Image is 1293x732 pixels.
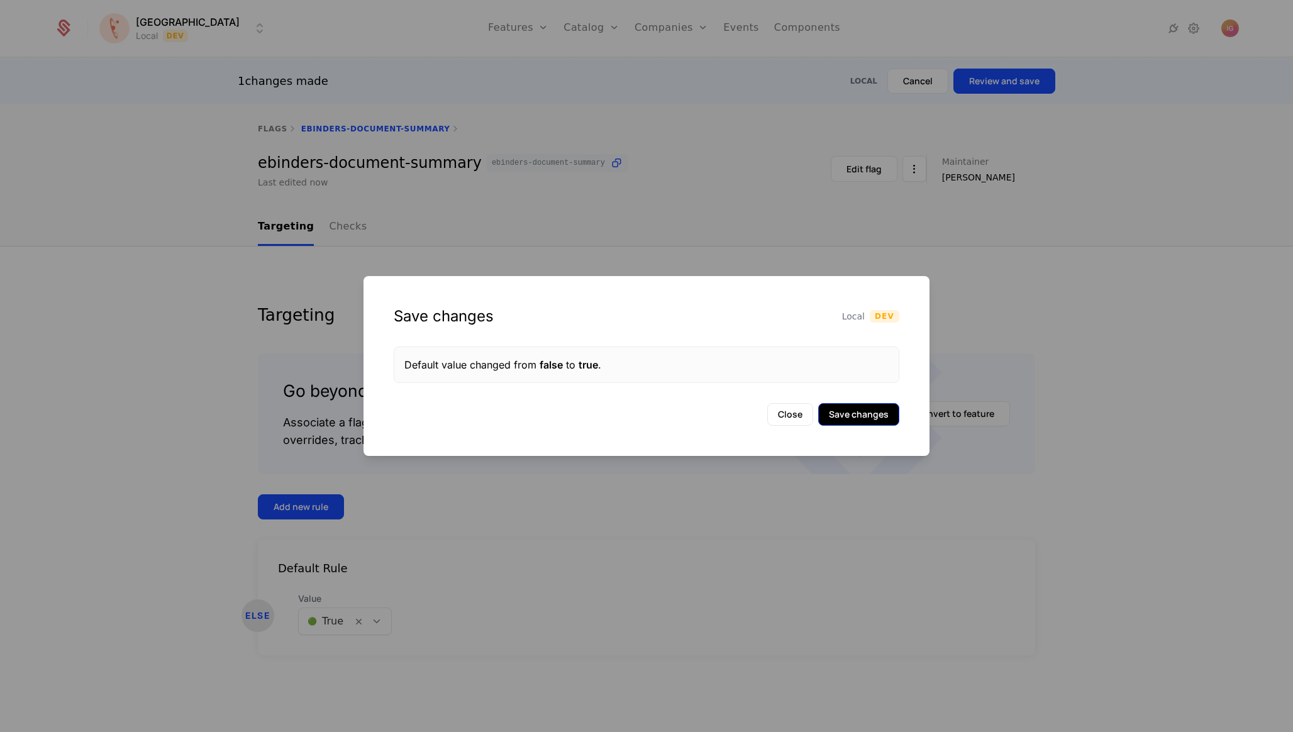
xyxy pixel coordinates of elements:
[394,306,494,326] div: Save changes
[818,403,899,426] button: Save changes
[579,358,598,371] span: true
[404,357,889,372] div: Default value changed from to .
[870,310,899,323] span: Dev
[767,403,813,426] button: Close
[842,310,865,323] span: Local
[540,358,563,371] span: false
